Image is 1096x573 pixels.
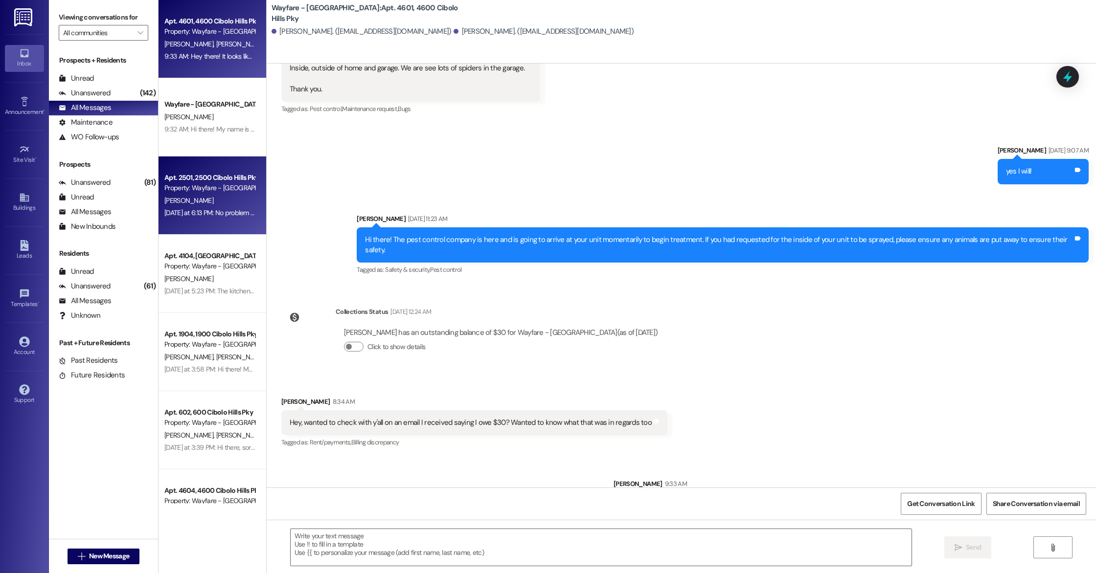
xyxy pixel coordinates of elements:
[59,73,94,84] div: Unread
[59,370,125,380] div: Future Residents
[164,261,255,271] div: Property: Wayfare - [GEOGRAPHIC_DATA]
[430,265,462,274] span: Pest control
[49,338,158,348] div: Past + Future Residents
[367,342,425,352] label: Click to show details
[59,221,115,232] div: New Inbounds
[164,173,255,183] div: Apt. 2501, 2500 Cibolo Hills Pky
[164,286,315,295] div: [DATE] at 5:23 PM: The kitchen faucet isn't getting hot.
[164,496,255,506] div: Property: Wayfare - [GEOGRAPHIC_DATA]
[49,159,158,170] div: Prospects
[68,549,140,564] button: New Message
[5,237,44,264] a: Leads
[59,177,111,188] div: Unanswered
[59,310,100,321] div: Unknown
[38,299,39,306] span: •
[59,281,111,291] div: Unanswered
[164,274,213,283] span: [PERSON_NAME]
[164,251,255,261] div: Apt. 4104, [GEOGRAPHIC_DATA]
[281,397,667,410] div: [PERSON_NAME]
[357,214,1089,227] div: [PERSON_NAME]
[216,431,265,440] span: [PERSON_NAME]
[955,544,962,551] i: 
[344,328,658,338] div: [PERSON_NAME] has an outstanding balance of $30 for Wayfare - [GEOGRAPHIC_DATA] (as of [DATE])
[59,117,113,128] div: Maintenance
[310,438,351,446] span: Rent/payments ,
[290,52,525,94] div: Can you put us down next week for pest control. Inside, outside of home and garage. We are see lo...
[59,192,94,202] div: Unread
[310,105,342,113] span: Pest control ,
[49,55,158,66] div: Prospects + Residents
[164,16,255,26] div: Apt. 4601, 4600 Cibolo Hills Pky
[49,248,158,259] div: Residents
[164,407,255,418] div: Apt. 602, 600 Cibolo Hills Pky
[164,183,255,193] div: Property: Wayfare - [GEOGRAPHIC_DATA]
[5,381,44,408] a: Support
[998,145,1089,159] div: [PERSON_NAME]
[59,103,111,113] div: All Messages
[1046,145,1089,155] div: [DATE] 9:07 AM
[357,263,1089,277] div: Tagged as:
[137,29,143,37] i: 
[14,8,34,26] img: ResiDesk Logo
[290,418,652,428] div: Hey, wanted to check with y'all on an email I received saying I owe $30? Wanted to know what that...
[388,307,431,317] div: [DATE] 12:24 AM
[164,196,213,205] span: [PERSON_NAME]
[164,353,216,361] span: [PERSON_NAME]
[986,493,1086,515] button: Share Conversation via email
[164,112,213,121] span: [PERSON_NAME]
[216,40,265,48] span: [PERSON_NAME]
[164,365,439,374] div: [DATE] at 3:58 PM: Hi there! Maintenance is on the way to complete your most recent work order.
[59,266,94,277] div: Unread
[164,52,635,61] div: 9:33 AM: Hey there! It looks like your rental insurance policy ended 9/1. If the new policy isn't...
[141,279,158,294] div: (61)
[164,208,339,217] div: [DATE] at 6:13 PM: No problem ! Thank you for letting me know
[272,26,452,37] div: [PERSON_NAME]. ([EMAIL_ADDRESS][DOMAIN_NAME])
[1006,166,1032,176] div: yes I will!
[907,499,975,509] span: Get Conversation Link
[398,105,411,113] span: Bugs
[137,86,158,101] div: (142)
[385,265,430,274] span: Safety & security ,
[89,551,129,561] span: New Message
[59,132,119,142] div: WO Follow-ups
[1049,544,1056,551] i: 
[281,435,667,449] div: Tagged as:
[164,339,255,350] div: Property: Wayfare - [GEOGRAPHIC_DATA]
[944,536,992,558] button: Send
[164,26,255,37] div: Property: Wayfare - [GEOGRAPHIC_DATA]
[164,99,255,110] div: Wayfare - [GEOGRAPHIC_DATA]
[59,88,111,98] div: Unanswered
[142,175,158,190] div: (81)
[44,107,45,114] span: •
[59,207,111,217] div: All Messages
[164,40,216,48] span: [PERSON_NAME]
[454,26,634,37] div: [PERSON_NAME]. ([EMAIL_ADDRESS][DOMAIN_NAME])
[164,418,255,428] div: Property: Wayfare - [GEOGRAPHIC_DATA]
[78,552,85,560] i: 
[330,397,355,407] div: 8:34 AM
[164,485,255,496] div: Apt. 4604, 4600 Cibolo Hills Pky
[63,25,133,41] input: All communities
[59,296,111,306] div: All Messages
[5,45,44,71] a: Inbox
[614,479,1089,492] div: [PERSON_NAME]
[5,189,44,216] a: Buildings
[966,542,981,552] span: Send
[5,141,44,168] a: Site Visit •
[59,10,148,25] label: Viewing conversations for
[336,307,388,317] div: Collections Status
[164,329,255,339] div: Apt. 1904, 1900 Cibolo Hills Pky
[662,479,687,489] div: 9:33 AM
[164,431,216,440] span: [PERSON_NAME]
[35,155,37,162] span: •
[342,105,398,113] span: Maintenance request ,
[216,353,265,361] span: [PERSON_NAME]
[5,333,44,360] a: Account
[5,286,44,312] a: Templates •
[351,438,399,446] span: Billing discrepancy
[272,3,467,24] b: Wayfare - [GEOGRAPHIC_DATA]: Apt. 4601, 4600 Cibolo Hills Pky
[59,355,118,366] div: Past Residents
[901,493,981,515] button: Get Conversation Link
[365,235,1073,256] div: Hi there! The pest control company is here and is going to arrive at your unit momentarily to beg...
[993,499,1080,509] span: Share Conversation via email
